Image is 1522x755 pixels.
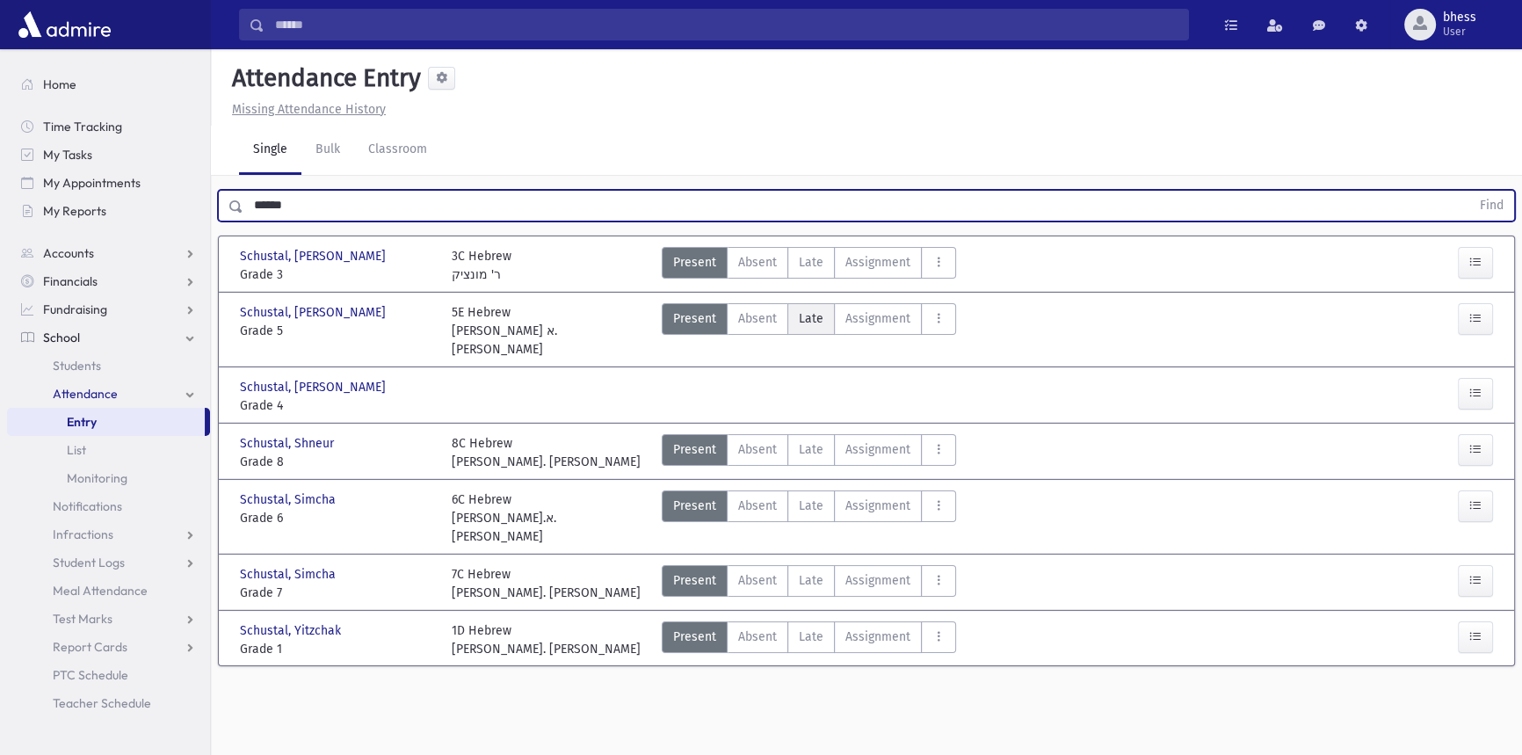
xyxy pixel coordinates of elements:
[53,695,151,711] span: Teacher Schedule
[452,621,641,658] div: 1D Hebrew [PERSON_NAME]. [PERSON_NAME]
[240,490,339,509] span: Schustal, Simcha
[53,639,127,655] span: Report Cards
[225,63,421,93] h5: Attendance Entry
[452,490,646,546] div: 6C Hebrew [PERSON_NAME].א. [PERSON_NAME]
[738,497,777,515] span: Absent
[53,498,122,514] span: Notifications
[53,386,118,402] span: Attendance
[738,628,777,646] span: Absent
[662,565,956,602] div: AttTypes
[7,70,210,98] a: Home
[43,301,107,317] span: Fundraising
[232,102,386,117] u: Missing Attendance History
[43,245,94,261] span: Accounts
[43,147,92,163] span: My Tasks
[452,303,646,359] div: 5E Hebrew [PERSON_NAME] א. [PERSON_NAME]
[1469,191,1514,221] button: Find
[7,689,210,717] a: Teacher Schedule
[265,9,1188,40] input: Search
[7,323,210,352] a: School
[53,526,113,542] span: Infractions
[673,571,716,590] span: Present
[7,380,210,408] a: Attendance
[240,509,434,527] span: Grade 6
[452,434,641,471] div: 8C Hebrew [PERSON_NAME]. [PERSON_NAME]
[845,571,910,590] span: Assignment
[240,434,337,453] span: Schustal, Shneur
[43,175,141,191] span: My Appointments
[662,490,956,546] div: AttTypes
[7,464,210,492] a: Monitoring
[799,309,823,328] span: Late
[43,273,98,289] span: Financials
[354,126,441,175] a: Classroom
[240,621,344,640] span: Schustal, Yitzchak
[673,497,716,515] span: Present
[43,119,122,134] span: Time Tracking
[845,309,910,328] span: Assignment
[240,453,434,471] span: Grade 8
[738,440,777,459] span: Absent
[673,440,716,459] span: Present
[799,497,823,515] span: Late
[7,408,205,436] a: Entry
[53,611,112,627] span: Test Marks
[43,203,106,219] span: My Reports
[7,295,210,323] a: Fundraising
[7,577,210,605] a: Meal Attendance
[799,628,823,646] span: Late
[845,440,910,459] span: Assignment
[7,239,210,267] a: Accounts
[43,330,80,345] span: School
[7,492,210,520] a: Notifications
[225,102,386,117] a: Missing Attendance History
[452,247,511,284] div: 3C Hebrew ר' מונציק
[738,571,777,590] span: Absent
[845,253,910,272] span: Assignment
[845,628,910,646] span: Assignment
[239,126,301,175] a: Single
[1443,11,1476,25] span: bhess
[799,571,823,590] span: Late
[53,583,148,599] span: Meal Attendance
[738,309,777,328] span: Absent
[240,322,434,340] span: Grade 5
[7,605,210,633] a: Test Marks
[7,197,210,225] a: My Reports
[240,247,389,265] span: Schustal, [PERSON_NAME]
[7,548,210,577] a: Student Logs
[662,621,956,658] div: AttTypes
[662,303,956,359] div: AttTypes
[7,633,210,661] a: Report Cards
[7,169,210,197] a: My Appointments
[799,253,823,272] span: Late
[7,141,210,169] a: My Tasks
[53,667,128,683] span: PTC Schedule
[67,442,86,458] span: List
[240,640,434,658] span: Grade 1
[673,628,716,646] span: Present
[7,436,210,464] a: List
[240,303,389,322] span: Schustal, [PERSON_NAME]
[240,378,389,396] span: Schustal, [PERSON_NAME]
[7,352,210,380] a: Students
[240,396,434,415] span: Grade 4
[7,113,210,141] a: Time Tracking
[240,565,339,584] span: Schustal, Simcha
[452,565,641,602] div: 7C Hebrew [PERSON_NAME]. [PERSON_NAME]
[7,267,210,295] a: Financials
[673,253,716,272] span: Present
[67,470,127,486] span: Monitoring
[240,265,434,284] span: Grade 3
[662,434,956,471] div: AttTypes
[738,253,777,272] span: Absent
[845,497,910,515] span: Assignment
[7,520,210,548] a: Infractions
[799,440,823,459] span: Late
[673,309,716,328] span: Present
[240,584,434,602] span: Grade 7
[43,76,76,92] span: Home
[1443,25,1476,39] span: User
[53,555,125,570] span: Student Logs
[14,7,115,42] img: AdmirePro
